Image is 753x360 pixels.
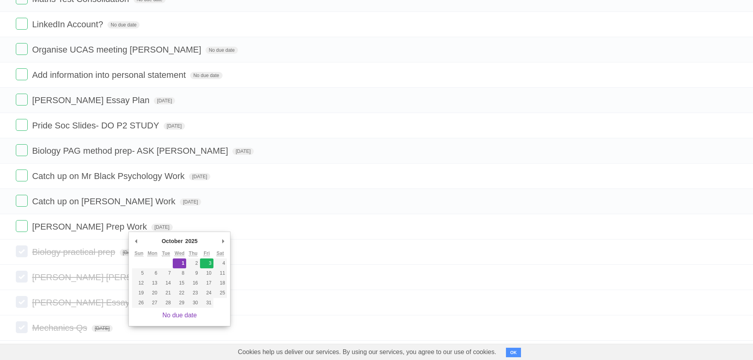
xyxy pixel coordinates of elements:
label: Done [16,68,28,80]
button: 29 [173,298,186,308]
span: Catch up on [PERSON_NAME] Work [32,196,177,206]
button: 2 [186,258,200,268]
button: 18 [213,278,227,288]
abbr: Tuesday [162,251,170,256]
button: 9 [186,268,200,278]
div: 2025 [184,235,199,247]
label: Done [16,18,28,30]
label: Done [16,321,28,333]
button: 22 [173,288,186,298]
label: Done [16,94,28,106]
button: 27 [146,298,159,308]
span: Pride Soc Slides- DO P2 STUDY [32,121,161,130]
button: 23 [186,288,200,298]
span: [DATE] [151,224,173,231]
div: October [160,235,184,247]
a: No due date [162,312,197,319]
button: 19 [132,288,145,298]
span: [PERSON_NAME] Essay Plan [32,95,151,105]
label: Done [16,195,28,207]
button: 28 [159,298,173,308]
button: 11 [213,268,227,278]
span: Organise UCAS meeting [PERSON_NAME] [32,45,203,55]
span: No due date [190,72,222,79]
span: No due date [108,21,140,28]
abbr: Friday [204,251,209,256]
abbr: Wednesday [175,251,185,256]
button: 4 [213,258,227,268]
button: 10 [200,268,213,278]
button: 31 [200,298,213,308]
span: Catch up on Mr Black Psychology Work [32,171,187,181]
button: 12 [132,278,145,288]
span: [DATE] [232,148,254,155]
button: 20 [146,288,159,298]
button: 13 [146,278,159,288]
button: 25 [213,288,227,298]
button: 26 [132,298,145,308]
button: Next Month [219,235,227,247]
label: Done [16,144,28,156]
span: [PERSON_NAME] Prep Work [32,222,149,232]
button: 1 [173,258,186,268]
button: 30 [186,298,200,308]
span: Biology PAG method prep- ASK [PERSON_NAME] [32,146,230,156]
span: [DATE] [120,249,141,256]
span: Add information into personal statement [32,70,188,80]
abbr: Monday [147,251,157,256]
span: LinkedIn Account? [32,19,105,29]
abbr: Thursday [189,251,198,256]
button: Previous Month [132,235,140,247]
label: Done [16,119,28,131]
label: Done [16,43,28,55]
span: No due date [206,47,238,54]
button: 15 [173,278,186,288]
span: Cookies help us deliver our services. By using our services, you agree to our use of cookies. [230,344,504,360]
label: Done [16,220,28,232]
button: 6 [146,268,159,278]
button: 14 [159,278,173,288]
span: Mechanics Qs [32,323,89,333]
abbr: Sunday [134,251,143,256]
label: Done [16,271,28,283]
abbr: Saturday [217,251,224,256]
button: 8 [173,268,186,278]
button: 3 [200,258,213,268]
span: [PERSON_NAME] [PERSON_NAME] [32,272,179,282]
span: [DATE] [154,97,175,104]
label: Done [16,245,28,257]
button: 21 [159,288,173,298]
button: 16 [186,278,200,288]
span: [DATE] [180,198,201,205]
span: [DATE] [189,173,210,180]
button: 7 [159,268,173,278]
span: [PERSON_NAME] Essay Plan [32,298,151,307]
span: [DATE] [92,325,113,332]
span: [DATE] [164,123,185,130]
button: 17 [200,278,213,288]
span: Biology practical prep [32,247,117,257]
button: 5 [132,268,145,278]
label: Done [16,170,28,181]
button: 24 [200,288,213,298]
button: OK [506,348,521,357]
label: Done [16,296,28,308]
